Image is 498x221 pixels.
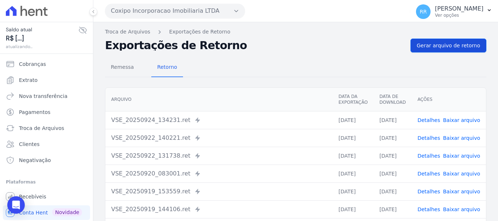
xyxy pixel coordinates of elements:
a: Cobranças [3,57,90,71]
p: [PERSON_NAME] [435,5,483,12]
button: Coxipo Incorporacao Imobiliaria LTDA [105,4,245,18]
button: RR [PERSON_NAME] Ver opções [410,1,498,22]
span: Saldo atual [6,26,78,33]
a: Nova transferência [3,89,90,103]
a: Extrato [3,73,90,87]
a: Detalhes [417,189,440,194]
span: Pagamentos [19,108,50,116]
th: Arquivo [105,88,332,111]
span: Negativação [19,157,51,164]
span: Troca de Arquivos [19,125,64,132]
td: [DATE] [374,129,412,147]
p: Ver opções [435,12,483,18]
th: Ações [412,88,486,111]
a: Detalhes [417,171,440,177]
a: Troca de Arquivos [3,121,90,135]
span: Extrato [19,76,38,84]
nav: Breadcrumb [105,28,486,36]
span: atualizando... [6,43,78,50]
a: Negativação [3,153,90,167]
td: [DATE] [374,200,412,218]
td: [DATE] [332,165,373,182]
span: Clientes [19,141,39,148]
a: Conta Hent Novidade [3,205,90,220]
a: Clientes [3,137,90,151]
div: VSE_20250922_131738.ret [111,151,327,160]
td: [DATE] [332,200,373,218]
a: Pagamentos [3,105,90,119]
div: VSE_20250922_140221.ret [111,134,327,142]
a: Detalhes [417,117,440,123]
a: Detalhes [417,135,440,141]
td: [DATE] [374,111,412,129]
a: Detalhes [417,153,440,159]
td: [DATE] [332,111,373,129]
th: Data de Download [374,88,412,111]
a: Baixar arquivo [443,171,480,177]
a: Baixar arquivo [443,206,480,212]
div: Open Intercom Messenger [7,196,25,214]
span: Novidade [52,208,82,216]
a: Baixar arquivo [443,153,480,159]
span: Remessa [106,60,138,74]
div: VSE_20250924_134231.ret [111,116,327,125]
th: Data da Exportação [332,88,373,111]
td: [DATE] [374,182,412,200]
a: Baixar arquivo [443,135,480,141]
td: [DATE] [332,147,373,165]
td: [DATE] [332,182,373,200]
span: Recebíveis [19,193,46,200]
span: Retorno [153,60,182,74]
td: [DATE] [374,165,412,182]
a: Recebíveis [3,189,90,204]
a: Remessa [105,58,140,77]
span: Nova transferência [19,92,67,100]
a: Retorno [151,58,183,77]
span: Cobranças [19,60,46,68]
span: Conta Hent [19,209,48,216]
span: R$ [...] [6,33,78,43]
div: VSE_20250919_144106.ret [111,205,327,214]
div: Plataformas [6,178,87,186]
a: Exportações de Retorno [169,28,230,36]
td: [DATE] [332,129,373,147]
a: Gerar arquivo de retorno [411,39,486,52]
a: Detalhes [417,206,440,212]
a: Troca de Arquivos [105,28,150,36]
h2: Exportações de Retorno [105,40,405,51]
span: Gerar arquivo de retorno [417,42,480,49]
span: RR [420,9,427,14]
div: VSE_20250920_083001.ret [111,169,327,178]
a: Baixar arquivo [443,189,480,194]
div: VSE_20250919_153559.ret [111,187,327,196]
td: [DATE] [374,147,412,165]
a: Baixar arquivo [443,117,480,123]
